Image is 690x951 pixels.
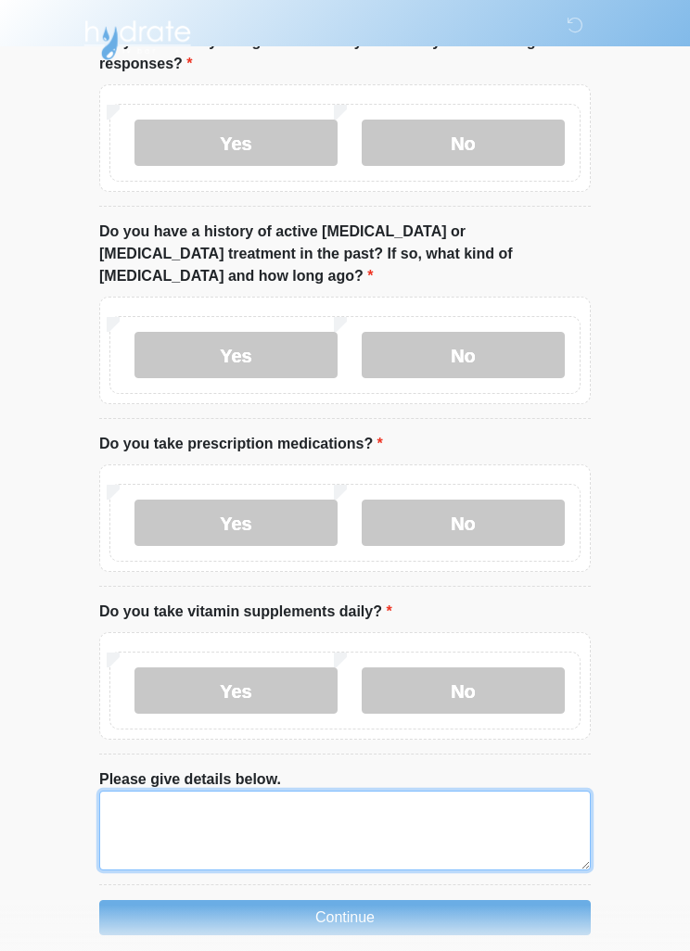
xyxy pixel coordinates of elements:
label: Yes [134,120,338,166]
label: Do you take prescription medications? [99,433,383,455]
button: Continue [99,900,591,935]
label: Yes [134,667,338,714]
label: No [362,120,565,166]
label: Yes [134,332,338,378]
label: Please give details below. [99,768,281,791]
label: No [362,332,565,378]
label: Do you have a history of active [MEDICAL_DATA] or [MEDICAL_DATA] treatment in the past? If so, wh... [99,221,591,287]
label: Yes [134,500,338,546]
label: No [362,667,565,714]
label: Do you take vitamin supplements daily? [99,601,392,623]
label: No [362,500,565,546]
img: Hydrate IV Bar - Arcadia Logo [81,14,194,61]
